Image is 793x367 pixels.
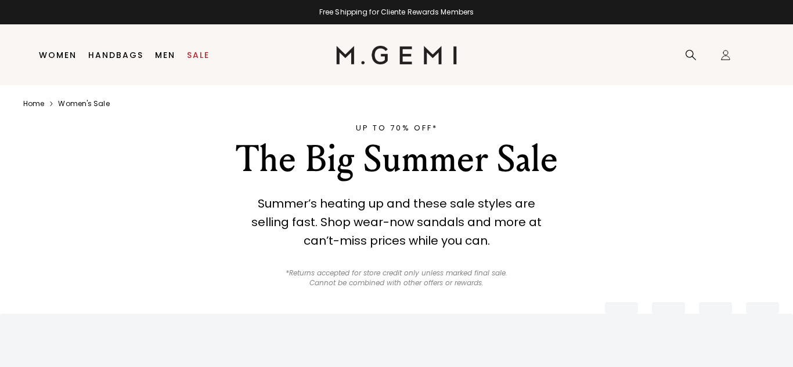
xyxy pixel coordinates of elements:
[39,50,77,60] a: Women
[187,50,210,60] a: Sale
[88,50,143,60] a: Handbags
[155,50,175,60] a: Men
[336,46,457,64] img: M.Gemi
[181,122,612,134] div: UP TO 70% OFF*
[279,268,514,288] p: *Returns accepted for store credit only unless marked final sale. Cannot be combined with other o...
[240,194,553,250] div: Summer’s heating up and these sale styles are selling fast. Shop wear-now sandals and more at can...
[58,99,109,108] a: Women's sale
[181,139,612,180] div: The Big Summer Sale
[23,99,44,108] a: Home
